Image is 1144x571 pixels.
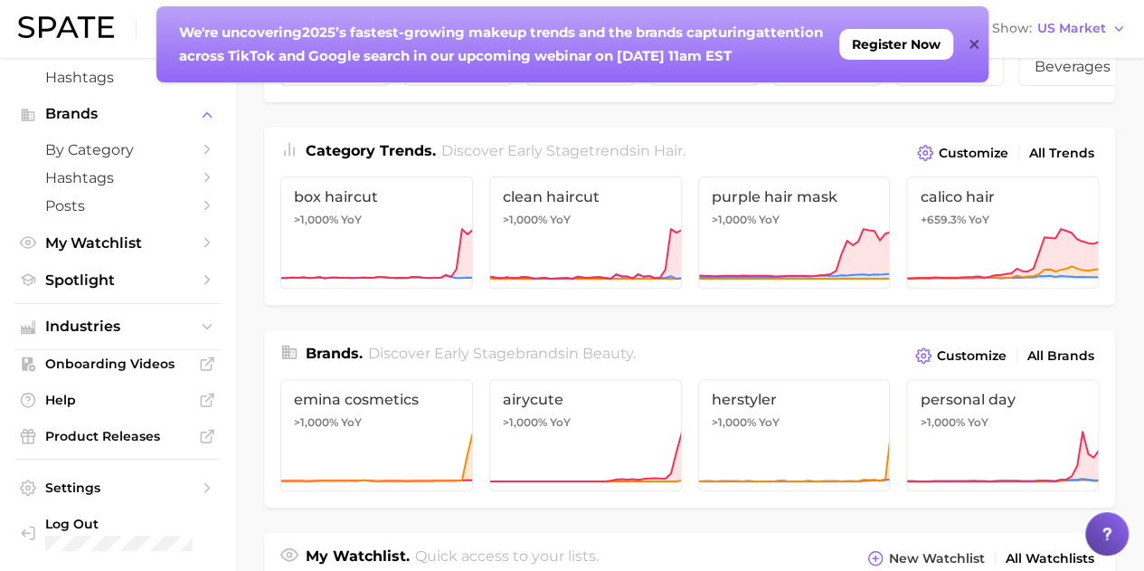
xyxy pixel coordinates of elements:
span: >1,000% [503,213,547,226]
h1: My Watchlist. [306,546,410,571]
span: Category Trends . [306,142,436,159]
span: Discover Early Stage brands in . [368,345,636,362]
span: Customize [939,146,1008,161]
span: calico hair [920,188,1085,205]
a: Onboarding Videos [14,350,221,377]
span: US Market [1037,24,1106,33]
span: YoY [341,415,362,430]
a: airycute>1,000% YoY [489,379,682,491]
a: box haircut>1,000% YoY [280,176,473,289]
span: YoY [967,415,988,430]
span: >1,000% [712,213,756,226]
span: by Category [45,141,190,158]
span: >1,000% [712,415,756,429]
span: beverages [1019,49,1126,85]
img: SPATE [18,16,114,38]
span: Onboarding Videos [45,356,190,372]
a: clean haircut>1,000% YoY [489,176,682,289]
a: purple hair mask>1,000% YoY [698,176,891,289]
a: My Watchlist [14,229,221,257]
span: clean haircut [503,188,668,205]
span: >1,000% [294,415,338,429]
span: purple hair mask [712,188,877,205]
a: personal day>1,000% YoY [906,379,1099,491]
span: Help [45,392,190,408]
a: emina cosmetics>1,000% YoY [280,379,473,491]
a: Spotlight [14,266,221,294]
span: YoY [341,213,362,227]
span: beauty [582,345,633,362]
span: All Trends [1029,146,1094,161]
button: Industries [14,313,221,340]
span: >1,000% [503,415,547,429]
a: All Watchlists [1001,547,1099,571]
span: Show [992,24,1032,33]
a: Settings [14,474,221,501]
span: YoY [759,415,780,430]
span: Log Out [45,516,206,532]
span: Settings [45,480,190,496]
span: >1,000% [294,213,338,226]
span: personal day [920,391,1085,408]
span: Spotlight [45,271,190,289]
span: Brands [45,106,190,122]
span: YoY [550,213,571,227]
h2: Quick access to your lists. [415,546,599,571]
span: YoY [550,415,571,430]
span: Industries [45,319,190,335]
a: Help [14,386,221,414]
span: All Brands [1027,348,1094,364]
a: Posts [14,192,221,220]
button: Customize [912,140,1013,166]
span: Product Releases [45,428,190,444]
span: Hashtags [45,69,190,86]
span: +659.3% [920,213,965,226]
span: airycute [503,391,668,408]
button: Brands [14,100,221,128]
span: hair [654,142,683,159]
span: >1,000% [920,415,964,429]
span: emina cosmetics [294,391,459,408]
a: herstyler>1,000% YoY [698,379,891,491]
button: New Watchlist [863,546,989,571]
span: My Watchlist [45,234,190,252]
a: calico hair+659.3% YoY [906,176,1099,289]
span: Hashtags [45,169,190,186]
button: Customize [911,343,1011,368]
span: Brands . [306,345,363,362]
span: Posts [45,197,190,214]
a: Log out. Currently logged in with e-mail KLawhead@ulta.com. [14,510,221,557]
span: New Watchlist [889,551,985,566]
a: All Brands [1023,344,1099,368]
a: by Category [14,136,221,164]
span: YoY [759,213,780,227]
span: box haircut [294,188,459,205]
button: ShowUS Market [988,17,1130,41]
a: Hashtags [14,63,221,91]
a: Product Releases [14,423,221,450]
span: Customize [937,348,1007,364]
a: Hashtags [14,164,221,192]
span: All Watchlists [1006,551,1094,566]
a: All Trends [1025,141,1099,166]
span: herstyler [712,391,877,408]
span: Discover Early Stage trends in . [441,142,685,159]
span: YoY [968,213,988,227]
